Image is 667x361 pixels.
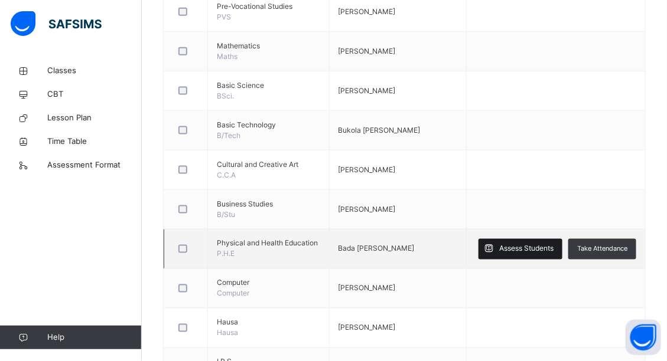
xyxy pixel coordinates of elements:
span: Bukola [PERSON_NAME] [339,126,421,134]
span: Computer [217,278,320,288]
span: [PERSON_NAME] [339,86,396,95]
span: C.C.A [217,170,236,179]
span: [PERSON_NAME] [339,323,396,332]
span: Physical and Health Education [217,238,320,249]
span: CBT [47,88,142,100]
span: B/Tech [217,131,240,140]
span: Cultural and Creative Art [217,159,320,170]
span: Computer [217,289,249,298]
span: Help [47,332,141,343]
span: Maths [217,52,237,61]
span: Hausa [217,317,320,328]
span: [PERSON_NAME] [339,7,396,16]
span: Assessment Format [47,159,142,171]
span: [PERSON_NAME] [339,165,396,174]
img: safsims [11,11,102,36]
span: BSci. [217,91,234,100]
button: Open asap [626,320,661,355]
span: P.H.E [217,250,235,258]
span: Basic Technology [217,120,320,130]
span: Hausa [217,329,238,337]
span: [PERSON_NAME] [339,47,396,55]
span: Assess Students [499,244,554,254]
span: Basic Science [217,80,320,91]
span: PVS [217,12,231,21]
span: Business Studies [217,199,320,209]
span: Time Table [47,136,142,147]
span: [PERSON_NAME] [339,284,396,293]
span: Take Attendance [577,244,627,254]
span: Mathematics [217,41,320,51]
span: Classes [47,65,142,77]
span: Pre-Vocational Studies [217,1,320,12]
span: B/Stu [217,210,235,219]
span: Bada [PERSON_NAME] [339,244,415,253]
span: [PERSON_NAME] [339,205,396,214]
span: Lesson Plan [47,112,142,124]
